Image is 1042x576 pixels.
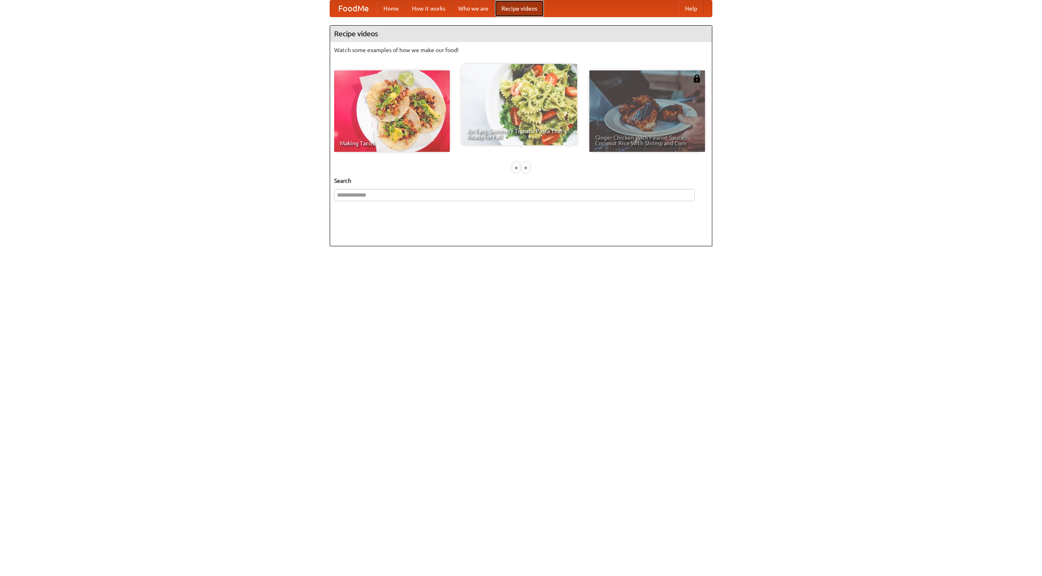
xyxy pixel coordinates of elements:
a: Recipe videos [495,0,544,17]
img: 483408.png [693,74,701,83]
div: « [512,162,520,173]
a: Help [679,0,704,17]
a: Making Tacos [334,70,450,152]
a: Home [377,0,405,17]
a: An Easy, Summery Tomato Pasta That's Ready for Fall [462,64,577,145]
a: FoodMe [330,0,377,17]
span: Making Tacos [340,140,444,146]
a: Who we are [452,0,495,17]
h5: Search [334,177,708,185]
span: An Easy, Summery Tomato Pasta That's Ready for Fall [467,128,571,140]
p: Watch some examples of how we make our food! [334,46,708,54]
a: How it works [405,0,452,17]
h4: Recipe videos [330,26,712,42]
div: » [522,162,530,173]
